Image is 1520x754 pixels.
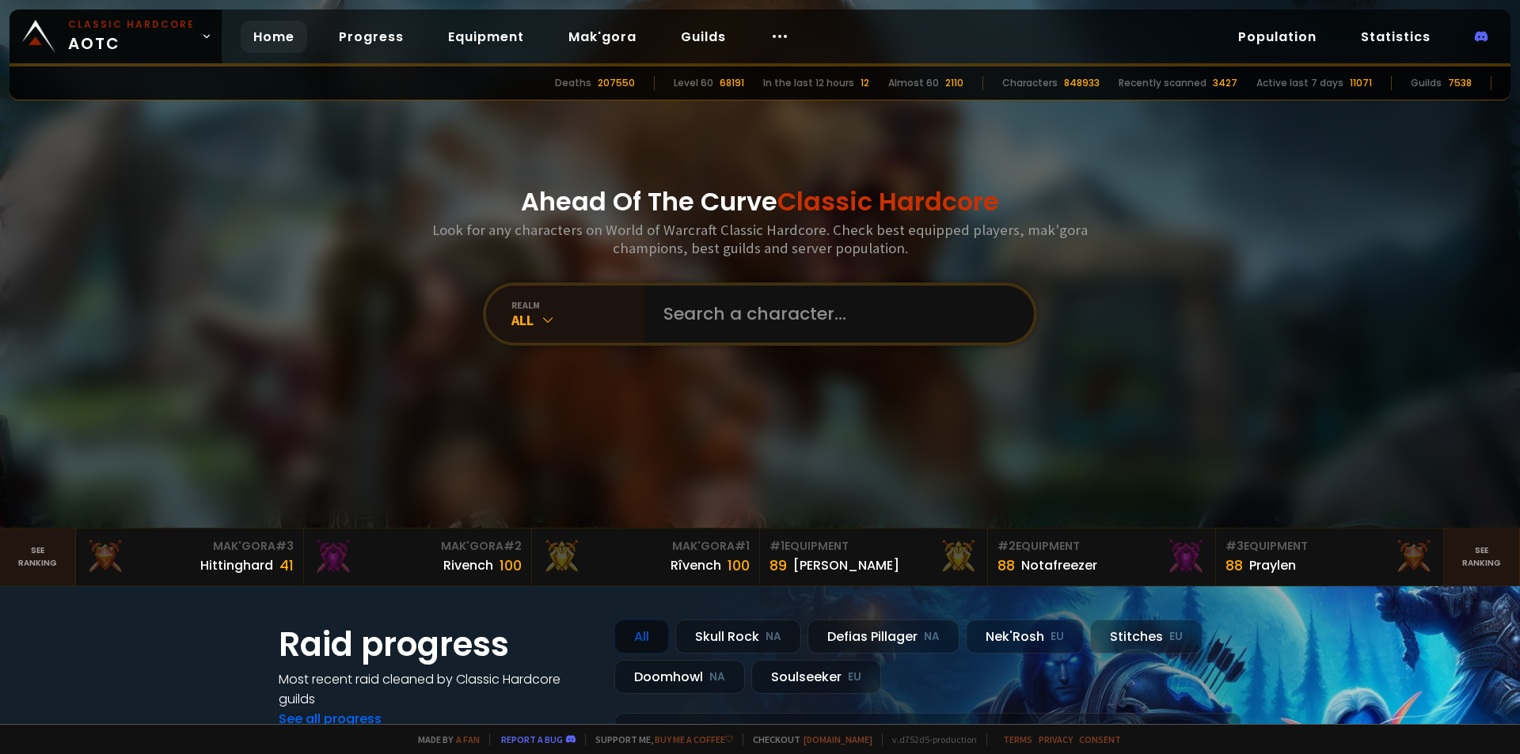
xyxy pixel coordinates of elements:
[85,538,294,555] div: Mak'Gora
[1213,76,1237,90] div: 3427
[279,669,595,709] h4: Most recent raid cleaned by Classic Hardcore guilds
[9,9,222,63] a: Classic HardcoreAOTC
[861,76,869,90] div: 12
[766,629,781,645] small: NA
[743,733,872,745] span: Checkout
[532,529,760,585] a: Mak'Gora#1Rîvench100
[408,733,480,745] span: Made by
[720,76,744,90] div: 68191
[1090,619,1203,654] div: Stitches
[997,538,1206,555] div: Equipment
[500,555,522,576] div: 100
[1225,555,1243,576] div: 88
[1249,555,1296,575] div: Praylen
[807,619,959,654] div: Defias Pillager
[68,17,195,55] span: AOTC
[326,21,416,53] a: Progress
[426,221,1094,257] h3: Look for any characters on World of Warcraft Classic Hardcore. Check best equipped players, mak'g...
[279,619,595,669] h1: Raid progress
[1225,21,1329,53] a: Population
[76,529,304,585] a: Mak'Gora#3Hittinghard41
[1216,529,1444,585] a: #3Equipment88Praylen
[503,538,522,554] span: # 2
[760,529,988,585] a: #1Equipment89[PERSON_NAME]
[456,733,480,745] a: a fan
[674,76,713,90] div: Level 60
[511,311,644,329] div: All
[966,619,1084,654] div: Nek'Rosh
[1169,629,1183,645] small: EU
[804,733,872,745] a: [DOMAIN_NAME]
[769,538,978,555] div: Equipment
[1411,76,1442,90] div: Guilds
[68,17,195,32] small: Classic Hardcore
[735,538,750,554] span: # 1
[924,629,940,645] small: NA
[1444,529,1520,585] a: Seeranking
[435,21,537,53] a: Equipment
[541,538,750,555] div: Mak'Gora
[1348,21,1443,53] a: Statistics
[848,669,861,685] small: EU
[751,660,881,694] div: Soulseeker
[882,733,977,745] span: v. d752d5 - production
[598,76,635,90] div: 207550
[1256,76,1343,90] div: Active last 7 days
[556,21,649,53] a: Mak'gora
[443,555,493,575] div: Rivench
[728,555,750,576] div: 100
[200,555,273,575] div: Hittinghard
[279,710,382,728] a: See all progress
[1039,733,1073,745] a: Privacy
[521,183,999,221] h1: Ahead Of The Curve
[1079,733,1121,745] a: Consent
[279,555,294,576] div: 41
[945,76,963,90] div: 2110
[313,538,522,555] div: Mak'Gora
[997,555,1015,576] div: 88
[1064,76,1100,90] div: 848933
[511,299,644,311] div: realm
[888,76,939,90] div: Almost 60
[769,538,785,554] span: # 1
[997,538,1016,554] span: # 2
[1002,76,1058,90] div: Characters
[1225,538,1244,554] span: # 3
[614,619,669,654] div: All
[241,21,307,53] a: Home
[1003,733,1032,745] a: Terms
[671,555,721,575] div: Rîvench
[1021,555,1097,575] div: Notafreezer
[654,286,1015,343] input: Search a character...
[988,529,1216,585] a: #2Equipment88Notafreezer
[501,733,563,745] a: Report a bug
[614,660,745,694] div: Doomhowl
[709,669,725,685] small: NA
[1119,76,1206,90] div: Recently scanned
[655,733,733,745] a: Buy me a coffee
[675,619,801,654] div: Skull Rock
[769,555,787,576] div: 89
[777,184,999,219] span: Classic Hardcore
[1225,538,1434,555] div: Equipment
[763,76,854,90] div: In the last 12 hours
[1350,76,1372,90] div: 11071
[1051,629,1064,645] small: EU
[668,21,739,53] a: Guilds
[555,76,591,90] div: Deaths
[275,538,294,554] span: # 3
[585,733,733,745] span: Support me,
[1448,76,1472,90] div: 7538
[793,555,899,575] div: [PERSON_NAME]
[304,529,532,585] a: Mak'Gora#2Rivench100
